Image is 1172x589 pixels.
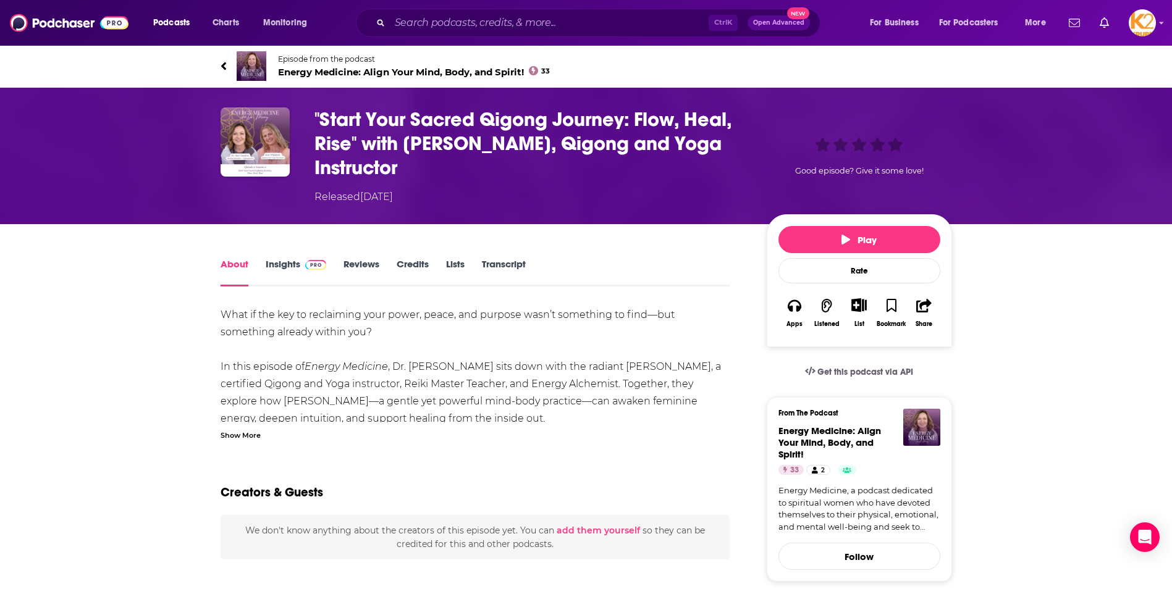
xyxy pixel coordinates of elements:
[817,367,913,377] span: Get this podcast via API
[908,290,940,335] button: Share
[305,361,388,372] em: Energy Medicine
[916,320,932,328] div: Share
[790,464,799,477] span: 33
[10,11,129,35] img: Podchaser - Follow, Share and Rate Podcasts
[753,20,804,26] span: Open Advanced
[557,525,640,535] button: add them yourself
[1130,522,1160,552] div: Open Intercom Messenger
[390,13,709,33] input: Search podcasts, credits, & more...
[877,320,906,328] div: Bookmark
[305,260,327,270] img: Podchaser Pro
[795,166,924,175] span: Good episode? Give it some love!
[806,465,830,475] a: 2
[278,66,550,78] span: Energy Medicine: Align Your Mind, Body, and Spirit!
[482,258,526,286] a: Transcript
[778,425,881,460] a: Energy Medicine: Align Your Mind, Body, and Spirit!
[778,226,940,253] button: Play
[778,465,804,475] a: 33
[778,258,940,283] div: Rate
[266,258,327,286] a: InsightsPodchaser Pro
[314,190,393,204] div: Released [DATE]
[846,298,872,312] button: Show More Button
[814,320,840,328] div: Listened
[1064,12,1085,33] a: Show notifications dropdown
[931,13,1016,33] button: open menu
[221,107,290,177] img: "Start Your Sacred Qigong Journey: Flow, Heal, Rise" with Rose Whippich, Qigong and Yoga Instructor
[903,409,940,446] img: Energy Medicine: Align Your Mind, Body, and Spirit!
[255,13,323,33] button: open menu
[221,51,952,81] a: Energy Medicine: Align Your Mind, Body, and Spirit!Episode from the podcastEnergy Medicine: Align...
[368,9,832,37] div: Search podcasts, credits, & more...
[145,13,206,33] button: open menu
[778,290,811,335] button: Apps
[811,290,843,335] button: Listened
[397,258,429,286] a: Credits
[204,13,247,33] a: Charts
[854,320,864,328] div: List
[870,14,919,31] span: For Business
[153,14,190,31] span: Podcasts
[778,543,940,570] button: Follow
[939,14,998,31] span: For Podcasters
[1025,14,1046,31] span: More
[1129,9,1156,36] img: User Profile
[278,54,550,64] span: Episode from the podcast
[213,14,239,31] span: Charts
[778,485,940,533] a: Energy Medicine, a podcast dedicated to spiritual women who have devoted themselves to their phys...
[778,409,930,417] h3: From The Podcast
[1129,9,1156,36] button: Show profile menu
[841,234,877,246] span: Play
[314,107,747,180] h1: "Start Your Sacred Qigong Journey: Flow, Heal, Rise" with Rose Whippich, Qigong and Yoga Instructor
[821,464,825,477] span: 2
[1016,13,1061,33] button: open menu
[709,15,738,31] span: Ctrl K
[446,258,465,286] a: Lists
[1095,12,1114,33] a: Show notifications dropdown
[245,525,705,549] span: We don't know anything about the creators of this episode yet . You can so they can be credited f...
[875,290,908,335] button: Bookmark
[344,258,379,286] a: Reviews
[787,7,809,19] span: New
[541,69,550,74] span: 33
[237,51,266,81] img: Energy Medicine: Align Your Mind, Body, and Spirit!
[795,357,924,387] a: Get this podcast via API
[221,485,323,500] h2: Creators & Guests
[786,320,803,328] div: Apps
[843,290,875,335] div: Show More ButtonList
[861,13,934,33] button: open menu
[221,258,248,286] a: About
[263,14,307,31] span: Monitoring
[748,15,810,30] button: Open AdvancedNew
[1129,9,1156,36] span: Logged in as K2Krupp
